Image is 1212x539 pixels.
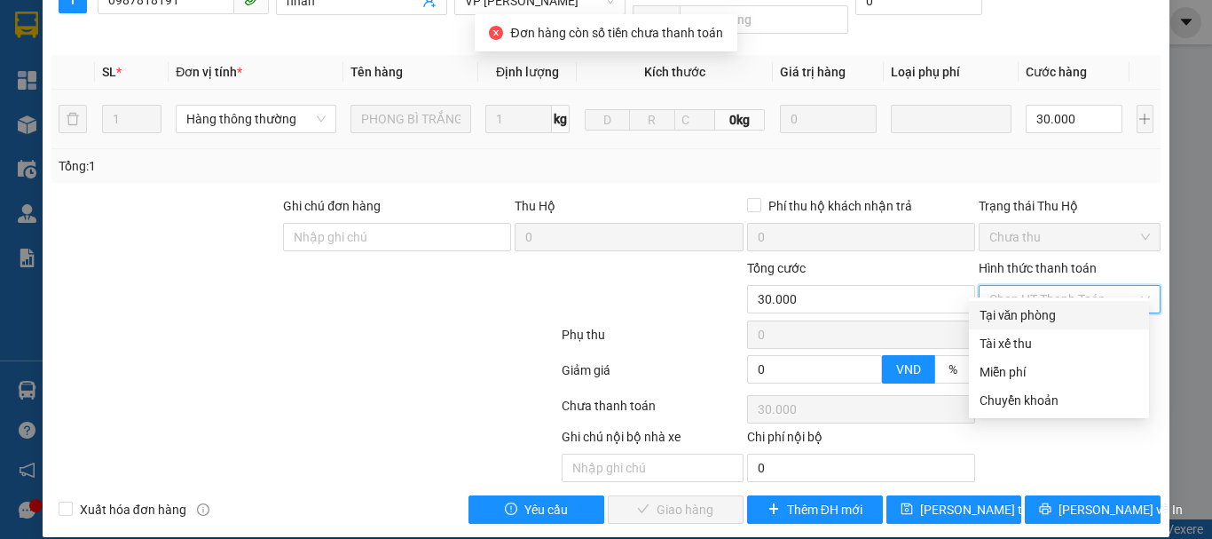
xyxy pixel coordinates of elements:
[979,196,1161,216] div: Trạng thái Thu Hộ
[59,105,87,133] button: delete
[552,105,570,133] span: kg
[747,427,975,454] div: Chi phí nội bộ
[560,361,745,392] div: Giảm giá
[283,223,511,251] input: Ghi chú đơn hàng
[886,495,1022,524] button: save[PERSON_NAME] thay đổi
[980,362,1138,382] div: Miễn phí
[629,109,674,131] input: R
[1026,65,1087,79] span: Cước hàng
[979,261,1097,275] label: Hình thức thanh toán
[350,105,471,133] input: VD: Bàn, Ghế
[524,500,568,519] span: Yêu cầu
[633,5,680,34] span: Giao
[186,106,326,132] span: Hàng thông thường
[102,65,116,79] span: SL
[920,500,1062,519] span: [PERSON_NAME] thay đổi
[780,65,846,79] span: Giá trị hàng
[489,26,503,40] span: close-circle
[562,427,744,454] div: Ghi chú nội bộ nhà xe
[980,334,1138,353] div: Tài xế thu
[350,65,403,79] span: Tên hàng
[980,391,1138,410] div: Chuyển khoản
[1025,495,1161,524] button: printer[PERSON_NAME] và In
[761,196,919,216] span: Phí thu hộ khách nhận trả
[980,305,1138,325] div: Tại văn phòng
[767,503,780,517] span: plus
[901,503,913,517] span: save
[608,495,744,524] button: checkGiao hàng
[747,261,806,275] span: Tổng cước
[59,156,469,176] div: Tổng: 1
[496,65,559,79] span: Định lượng
[197,503,209,516] span: info-circle
[948,362,957,377] span: %
[780,105,877,133] input: 0
[989,286,1150,313] span: Chọn HT Thanh Toán
[787,500,862,519] span: Thêm ĐH mới
[176,65,242,79] span: Đơn vị tính
[884,55,1019,90] th: Loại phụ phí
[747,495,883,524] button: plusThêm ĐH mới
[1059,500,1183,519] span: [PERSON_NAME] và In
[896,362,921,377] span: VND
[510,26,722,40] span: Đơn hàng còn số tiền chưa thanh toán
[715,109,766,131] span: 0kg
[680,5,848,34] input: Dọc đường
[562,454,744,482] input: Nhập ghi chú
[585,109,630,131] input: D
[674,109,715,131] input: C
[283,199,381,213] label: Ghi chú đơn hàng
[1039,503,1051,517] span: printer
[989,224,1150,250] span: Chưa thu
[1137,105,1153,133] button: plus
[505,503,517,517] span: exclamation-circle
[560,325,745,356] div: Phụ thu
[515,199,555,213] span: Thu Hộ
[73,500,193,519] span: Xuất hóa đơn hàng
[644,65,705,79] span: Kích thước
[560,396,745,427] div: Chưa thanh toán
[468,495,604,524] button: exclamation-circleYêu cầu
